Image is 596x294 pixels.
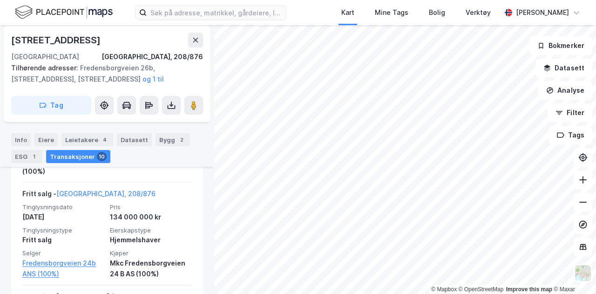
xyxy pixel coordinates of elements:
[22,226,104,234] span: Tinglysningstype
[516,7,569,18] div: [PERSON_NAME]
[11,150,42,163] div: ESG
[11,62,196,85] div: Fredensborgveien 26b, [STREET_ADDRESS], [STREET_ADDRESS]
[102,51,203,62] div: [GEOGRAPHIC_DATA], 208/876
[22,249,104,257] span: Selger
[22,212,104,223] div: [DATE]
[110,212,192,223] div: 134 000 000 kr
[97,152,107,161] div: 10
[548,103,592,122] button: Filter
[11,96,91,115] button: Tag
[46,150,110,163] div: Transaksjoner
[429,7,445,18] div: Bolig
[100,135,109,144] div: 4
[56,190,156,198] a: [GEOGRAPHIC_DATA], 208/876
[110,226,192,234] span: Eierskapstype
[22,234,104,246] div: Fritt salg
[466,7,491,18] div: Verktøy
[22,188,156,203] div: Fritt salg -
[156,133,190,146] div: Bygg
[506,286,552,293] a: Improve this map
[34,133,58,146] div: Eiere
[538,81,592,100] button: Analyse
[110,258,192,280] div: Mkc Fredensborgveien 24 B AS (100%)
[529,36,592,55] button: Bokmerker
[459,286,504,293] a: OpenStreetMap
[110,234,192,246] div: Hjemmelshaver
[549,126,592,144] button: Tags
[177,135,186,144] div: 2
[117,133,152,146] div: Datasett
[110,203,192,211] span: Pris
[535,59,592,77] button: Datasett
[29,152,39,161] div: 1
[549,249,596,294] iframe: Chat Widget
[549,249,596,294] div: Kontrollprogram for chat
[11,51,79,62] div: [GEOGRAPHIC_DATA]
[11,64,80,72] span: Tilhørende adresser:
[110,249,192,257] span: Kjøper
[11,133,31,146] div: Info
[11,33,102,48] div: [STREET_ADDRESS]
[22,258,104,280] a: Fredensborgveien 24b ANS (100%)
[61,133,113,146] div: Leietakere
[22,203,104,211] span: Tinglysningsdato
[431,286,457,293] a: Mapbox
[147,6,286,20] input: Søk på adresse, matrikkel, gårdeiere, leietakere eller personer
[15,4,113,21] img: logo.f888ab2527a4732fd821a326f86c7f29.svg
[341,7,354,18] div: Kart
[375,7,408,18] div: Mine Tags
